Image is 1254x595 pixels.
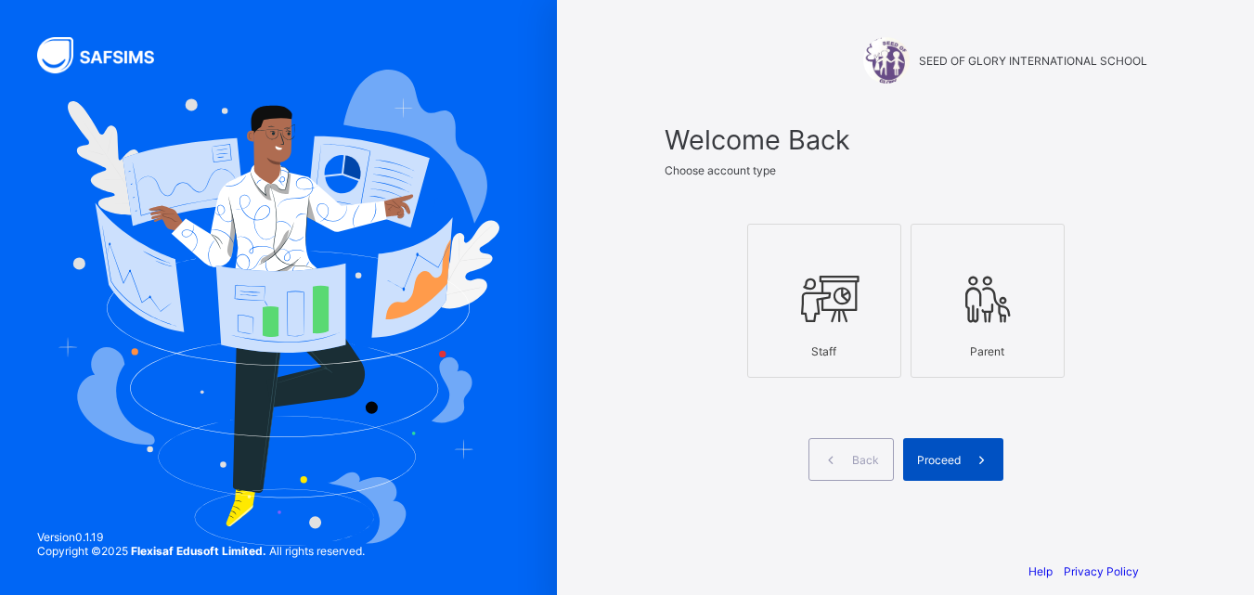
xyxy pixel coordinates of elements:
[1064,564,1139,578] a: Privacy Policy
[37,530,365,544] span: Version 0.1.19
[131,544,266,558] strong: Flexisaf Edusoft Limited.
[757,335,891,368] div: Staff
[37,544,365,558] span: Copyright © 2025 All rights reserved.
[58,70,499,545] img: Hero Image
[919,54,1147,68] span: SEED OF GLORY INTERNATIONAL SCHOOL
[665,163,776,177] span: Choose account type
[1028,564,1053,578] a: Help
[37,37,176,73] img: SAFSIMS Logo
[917,453,961,467] span: Proceed
[665,123,1147,156] span: Welcome Back
[921,335,1054,368] div: Parent
[852,453,879,467] span: Back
